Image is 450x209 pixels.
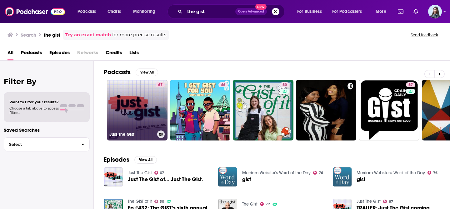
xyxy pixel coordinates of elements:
[160,171,164,174] span: 67
[260,202,270,206] a: 77
[4,77,90,86] h2: Filter By
[49,48,70,60] a: Episodes
[408,82,413,88] span: 57
[185,7,235,17] input: Search podcasts, credits, & more...
[73,7,104,17] button: open menu
[106,48,122,60] a: Credits
[376,7,386,16] span: More
[154,200,164,203] a: 50
[21,48,42,60] a: Podcasts
[433,171,437,174] span: 76
[109,132,155,137] h3: Just The Gist
[242,170,311,176] a: Merriam-Webster's Word of the Day
[428,5,442,18] img: User Profile
[411,6,421,17] a: Show notifications dropdown
[357,177,365,182] a: gist
[129,7,163,17] button: open menu
[44,32,60,38] h3: the gist
[104,68,131,76] h2: Podcasts
[5,6,65,18] img: Podchaser - Follow, Share and Rate Podcasts
[134,156,157,164] button: View All
[77,48,98,60] span: Networks
[77,7,96,16] span: Podcasts
[383,200,393,203] a: 67
[160,200,164,203] span: 50
[233,80,293,140] a: 50
[173,4,291,19] div: Search podcasts, credits, & more...
[428,5,442,18] button: Show profile menu
[65,31,111,38] a: Try an exact match
[128,170,152,176] a: Just The Gist
[266,203,270,206] span: 77
[328,7,371,17] button: open menu
[21,32,36,38] h3: Search
[221,82,225,88] span: 46
[293,7,330,17] button: open menu
[332,7,362,16] span: For Podcasters
[242,201,257,207] a: The Gist
[156,82,165,87] a: 67
[112,31,166,38] span: for more precise results
[282,82,287,88] span: 50
[4,127,90,133] p: Saved Searches
[238,10,264,13] span: Open Advanced
[357,170,425,176] a: Merriam-Webster's Word of the Day
[128,199,152,204] a: The GIST of It
[357,199,381,204] a: Just The Gist
[104,156,129,164] h2: Episodes
[154,171,164,175] a: 67
[104,167,123,186] img: Just The Gist of… Just The Gist.
[104,156,157,164] a: EpisodesView All
[389,200,393,203] span: 67
[280,82,289,87] a: 50
[427,171,437,175] a: 76
[107,7,121,16] span: Charts
[319,171,323,174] span: 76
[359,80,419,140] a: 57
[371,7,394,17] button: open menu
[129,48,139,60] a: Lists
[4,137,90,151] button: Select
[170,80,231,140] a: 46
[104,68,158,76] a: PodcastsView All
[255,4,267,10] span: New
[218,167,237,186] img: gist
[333,167,352,186] img: gist
[409,32,440,38] button: Send feedback
[133,7,155,16] span: Monitoring
[107,80,167,140] a: 67Just The Gist
[4,142,76,146] span: Select
[235,8,267,15] button: Open AdvancedNew
[7,48,13,60] a: All
[136,69,158,76] button: View All
[128,177,203,182] a: Just The Gist of… Just The Gist.
[313,171,323,175] a: 76
[103,7,125,17] a: Charts
[406,82,415,87] a: 57
[297,7,322,16] span: For Business
[9,106,59,115] span: Choose a tab above to access filters.
[428,5,442,18] span: Logged in as brookefortierpr
[395,6,406,17] a: Show notifications dropdown
[9,100,59,104] span: Want to filter your results?
[242,177,251,182] a: gist
[218,82,228,87] a: 46
[158,82,162,88] span: 67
